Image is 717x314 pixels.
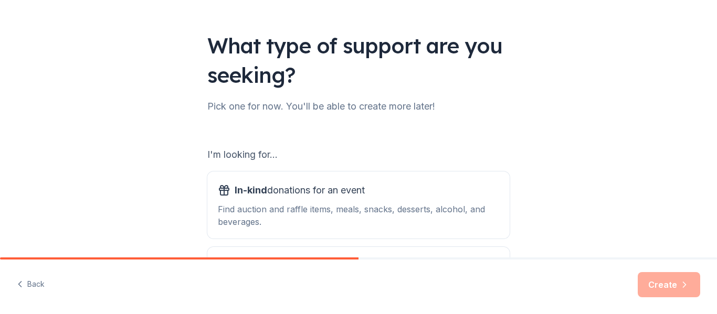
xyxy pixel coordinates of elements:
[207,31,510,90] div: What type of support are you seeking?
[207,247,510,314] button: Grantsfor my nonprofitsFind grants for projects & programming, general operations, capital, schol...
[218,203,499,228] div: Find auction and raffle items, meals, snacks, desserts, alcohol, and beverages.
[17,274,45,296] button: Back
[235,185,267,196] span: In-kind
[207,171,510,239] button: In-kinddonations for an eventFind auction and raffle items, meals, snacks, desserts, alcohol, and...
[235,182,365,199] span: donations for an event
[207,98,510,115] div: Pick one for now. You'll be able to create more later!
[207,146,510,163] div: I'm looking for...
